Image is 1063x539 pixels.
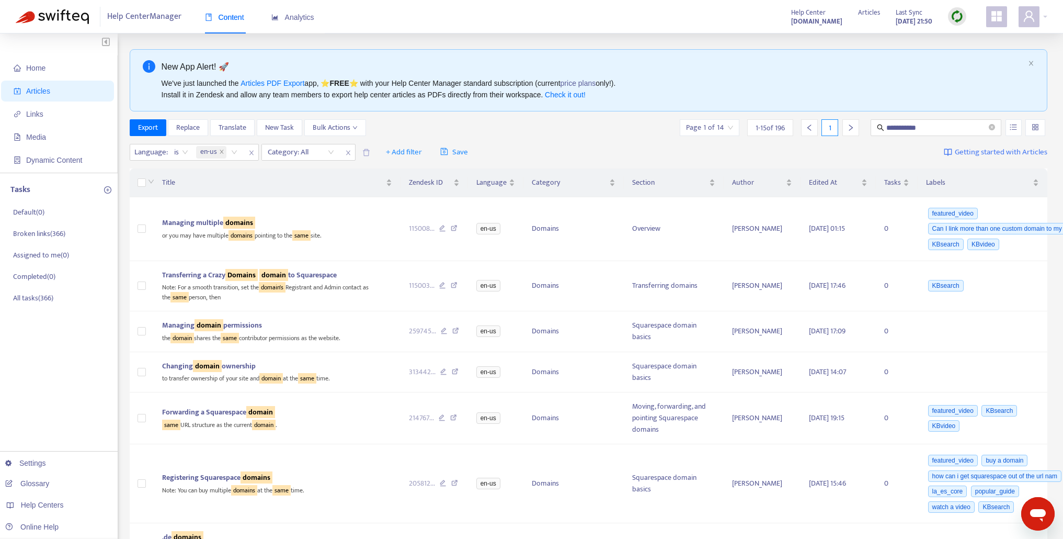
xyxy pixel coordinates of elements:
[1023,10,1035,23] span: user
[476,223,500,234] span: en-us
[14,133,21,141] span: file-image
[476,177,507,188] span: Language
[809,325,845,337] span: [DATE] 17:09
[809,477,846,489] span: [DATE] 15:46
[791,16,842,27] strong: [DOMAIN_NAME]
[523,352,624,393] td: Domains
[896,16,932,27] strong: [DATE] 21:50
[523,169,624,197] th: Category
[523,392,624,444] td: Domains
[246,406,275,418] sqkw: domain
[724,169,801,197] th: Author
[107,7,181,27] span: Help Center Manager
[876,352,918,393] td: 0
[624,197,724,261] td: Overview
[195,319,223,331] sqkw: domain
[223,217,255,229] sqkw: domains
[313,122,358,133] span: Bulk Actions
[409,280,435,291] span: 115003 ...
[876,197,918,261] td: 0
[756,122,785,133] span: 1 - 15 of 196
[259,282,285,293] sqkw: domain's
[162,471,272,484] span: Registering Squarespace
[162,77,1024,100] div: We've just launched the app, ⭐ ⭐️ with your Help Center Manager standard subscription (current on...
[352,125,358,130] span: down
[476,478,500,489] span: en-us
[523,197,624,261] td: Domains
[241,471,272,484] sqkw: domains
[10,184,30,196] p: Tasks
[271,14,279,21] span: area-chart
[806,124,813,131] span: left
[228,230,255,241] sqkw: domains
[801,169,876,197] th: Edited At
[13,293,53,304] p: All tasks ( 366 )
[944,144,1047,161] a: Getting started with Articles
[14,110,21,118] span: link
[809,279,845,291] span: [DATE] 17:46
[971,486,1019,497] span: popular_guide
[990,10,1003,23] span: appstore
[989,123,995,133] span: close-circle
[928,470,1061,482] span: how can i get squarespace out of the url nam
[225,269,258,281] sqkw: Domains
[532,177,607,188] span: Category
[205,13,244,21] span: Content
[809,177,859,188] span: Edited At
[245,147,258,159] span: close
[928,405,978,417] span: featured_video
[14,156,21,164] span: container
[401,169,468,197] th: Zendesk ID
[724,392,801,444] td: [PERSON_NAME]
[210,119,255,136] button: Translate
[304,119,366,136] button: Bulk Actionsdown
[200,146,217,159] span: en-us
[241,79,304,87] a: Articles PDF Export
[409,366,436,378] span: 313442 ...
[724,444,801,523] td: [PERSON_NAME]
[154,169,401,197] th: Title
[162,60,1024,73] div: New App Alert! 🚀
[1028,60,1034,67] button: close
[138,122,158,133] span: Export
[409,478,435,489] span: 205812 ...
[955,147,1047,159] span: Getting started with Articles
[174,144,188,160] span: is
[809,412,844,424] span: [DATE] 19:15
[130,119,166,136] button: Export
[26,64,45,72] span: Home
[5,479,49,488] a: Glossary
[928,239,964,250] span: KBsearch
[170,333,194,343] sqkw: domain
[476,325,500,337] span: en-us
[409,412,434,424] span: 214767 ...
[26,156,82,164] span: Dynamic Content
[440,148,448,155] span: save
[5,523,59,531] a: Online Help
[981,405,1017,417] span: KBsearch
[847,124,854,131] span: right
[624,352,724,393] td: Squarespace domain basics
[193,360,222,372] sqkw: domain
[523,261,624,311] td: Domains
[409,325,436,337] span: 259745 ...
[162,331,392,343] div: the shares the contributor permissions as the website.
[918,169,1047,197] th: Labels
[26,110,43,118] span: Links
[978,501,1014,513] span: KBsearch
[231,485,257,496] sqkw: domains
[170,292,189,302] sqkw: same
[809,366,847,378] span: [DATE] 14:07
[16,9,89,24] img: Swifteq
[259,269,288,281] sqkw: domain
[523,444,624,523] td: Domains
[944,148,952,156] img: image-link
[468,169,523,197] th: Language
[928,208,978,219] span: featured_video
[724,352,801,393] td: [PERSON_NAME]
[292,230,311,241] sqkw: same
[162,418,392,430] div: URL structure as the current .
[732,177,784,188] span: Author
[298,373,316,384] sqkw: same
[13,271,55,282] p: Completed ( 0 )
